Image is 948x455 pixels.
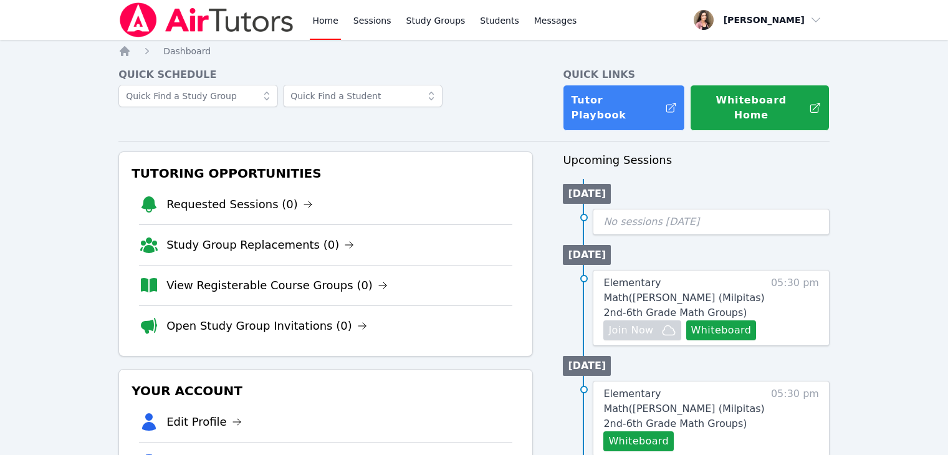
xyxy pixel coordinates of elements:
[166,277,388,294] a: View Registerable Course Groups (0)
[163,46,211,56] span: Dashboard
[686,320,757,340] button: Whiteboard
[608,323,653,338] span: Join Now
[603,277,764,318] span: Elementary Math ( [PERSON_NAME] (Milpitas) 2nd-6th Grade Math Groups )
[563,184,611,204] li: [DATE]
[563,67,830,82] h4: Quick Links
[603,388,764,429] span: Elementary Math ( [PERSON_NAME] (Milpitas) 2nd-6th Grade Math Groups )
[690,85,830,131] button: Whiteboard Home
[603,216,699,228] span: No sessions [DATE]
[771,386,819,451] span: 05:30 pm
[129,380,522,402] h3: Your Account
[283,85,443,107] input: Quick Find a Student
[563,356,611,376] li: [DATE]
[771,275,819,340] span: 05:30 pm
[563,245,611,265] li: [DATE]
[563,85,685,131] a: Tutor Playbook
[166,413,242,431] a: Edit Profile
[129,162,522,184] h3: Tutoring Opportunities
[563,151,830,169] h3: Upcoming Sessions
[603,386,765,431] a: Elementary Math([PERSON_NAME] (Milpitas) 2nd-6th Grade Math Groups)
[534,14,577,27] span: Messages
[118,2,295,37] img: Air Tutors
[118,45,830,57] nav: Breadcrumb
[166,196,313,213] a: Requested Sessions (0)
[118,67,533,82] h4: Quick Schedule
[603,431,674,451] button: Whiteboard
[163,45,211,57] a: Dashboard
[118,85,278,107] input: Quick Find a Study Group
[166,236,354,254] a: Study Group Replacements (0)
[603,320,681,340] button: Join Now
[166,317,367,335] a: Open Study Group Invitations (0)
[603,275,765,320] a: Elementary Math([PERSON_NAME] (Milpitas) 2nd-6th Grade Math Groups)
